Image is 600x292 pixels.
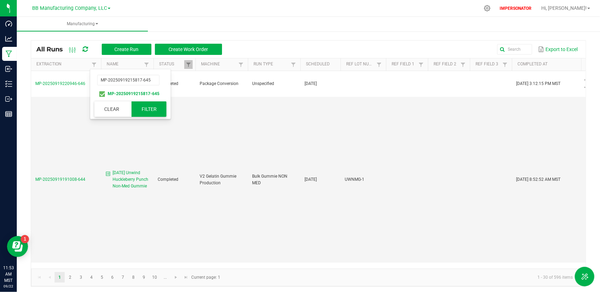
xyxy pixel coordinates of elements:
p: IMPERSONATOR [497,5,534,12]
a: Filter [237,60,245,69]
p: 09/22 [3,284,14,289]
a: Page 6 [107,272,117,283]
a: Filter [289,60,298,69]
span: [DATE] Unwind Huckleberry Punch Non-Med Gummie [113,170,149,190]
a: Go to the last page [181,272,191,283]
button: Filter [131,101,166,117]
a: Filter [142,60,151,69]
a: Ref Lot NumberSortable [346,62,374,67]
span: Go to the last page [184,275,189,280]
span: MP-20250919191008-644 [35,177,85,182]
inline-svg: Manufacturing [5,50,12,57]
button: Create Work Order [155,44,222,55]
span: Unspecified [252,81,274,86]
span: Completed [158,177,178,182]
input: Search [497,44,532,55]
span: [DATE] [305,81,317,86]
a: Page 5 [97,272,107,283]
a: Filter [90,60,98,69]
a: Page 2 [65,272,75,283]
kendo-pager: Current page: 1 [31,269,586,286]
span: [DATE] 8:52:52 AM MST [516,177,560,182]
a: Page 7 [118,272,128,283]
a: Ref Field 2Sortable [434,62,458,67]
span: BB Manufacturing Company, LLC [32,5,107,11]
a: ExtractionSortable [36,62,90,67]
inline-svg: Analytics [5,35,12,42]
a: Ref Field 1Sortable [392,62,416,67]
p: 11:53 AM MST [3,265,14,284]
a: Ref Field 3Sortable [476,62,500,67]
a: Page 9 [139,272,149,283]
span: V2 Gelatin Gummie Production [200,174,236,185]
a: Filter [417,60,425,69]
a: Filter [375,60,383,69]
a: NameSortable [107,62,142,67]
a: Page 11 [160,272,170,283]
iframe: Resource center [7,236,28,257]
div: Manage settings [483,5,492,12]
button: Toggle Menu [575,267,594,286]
a: Page 3 [76,272,86,283]
span: Create Run [114,47,138,52]
span: Bulk Gummie NON MED [252,174,287,185]
a: Filter [184,60,193,69]
span: UWNMG-1 [345,177,364,182]
button: Clear [94,101,129,117]
a: Manufacturing [17,17,148,31]
a: Page 10 [150,272,160,283]
a: Page 1 [55,272,65,283]
a: Page 8 [128,272,138,283]
inline-svg: Reports [5,111,12,117]
span: Hi, [PERSON_NAME]! [541,5,587,11]
kendo-pager-info: 1 - 30 of 596 items [224,272,578,283]
button: Create Run [102,44,151,55]
span: Go to the next page [173,275,179,280]
inline-svg: Inventory [5,80,12,87]
inline-svg: Dashboard [5,20,12,27]
span: [DATE] [305,177,317,182]
a: Filter [459,60,467,69]
span: Manufacturing [17,21,148,27]
a: Filter [501,60,509,69]
span: Create Work Order [169,47,208,52]
a: StatusSortable [159,62,184,67]
a: Run TypeSortable [253,62,289,67]
inline-svg: Outbound [5,95,12,102]
a: ScheduledSortable [306,62,338,67]
span: Package Conversion [200,81,238,86]
div: All Runs [36,43,227,55]
iframe: Resource center unread badge [21,235,29,243]
button: Export to Excel [536,43,580,55]
a: Completed AtSortable [517,62,579,67]
a: Go to the next page [171,272,181,283]
span: [DATE] 3:12:15 PM MST [516,81,560,86]
inline-svg: Inbound [5,65,12,72]
a: MachineSortable [201,62,236,67]
a: Page 4 [86,272,97,283]
span: MP-20250919220946-646 [35,81,85,86]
